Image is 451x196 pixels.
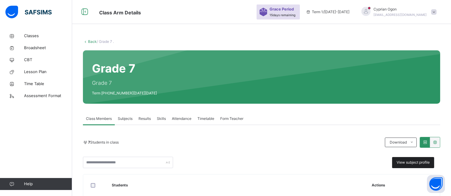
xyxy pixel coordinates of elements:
b: 7 [88,140,90,144]
img: safsims [5,6,52,18]
span: 15 days remaining [270,13,295,17]
span: Timetable [197,116,214,121]
span: [EMAIL_ADDRESS][DOMAIN_NAME] [373,13,427,16]
span: Assessment Format [24,93,72,99]
span: Class Members [86,116,112,121]
span: Results [139,116,151,121]
span: Broadsheet [24,45,72,51]
span: Lesson Plan [24,69,72,75]
span: Students in class [88,140,119,145]
a: Back [88,39,97,44]
span: CBT [24,57,72,63]
span: Help [24,181,72,187]
span: Time Table [24,81,72,87]
span: Download [390,140,407,145]
span: Form Teacher [220,116,243,121]
span: session/term information [306,9,349,15]
button: Open asap [427,175,445,193]
span: Skills [157,116,166,121]
span: Subjects [118,116,133,121]
span: Cyprian Ogon [373,7,427,12]
div: CyprianOgon [355,7,440,17]
span: Attendance [172,116,191,121]
img: sticker-purple.71386a28dfed39d6af7621340158ba97.svg [260,8,267,16]
span: / Grade 7 . [97,39,114,44]
span: Grace Period [270,6,294,12]
span: Class Arm Details [99,10,141,16]
span: Classes [24,33,72,39]
span: View subject profile [397,160,430,165]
